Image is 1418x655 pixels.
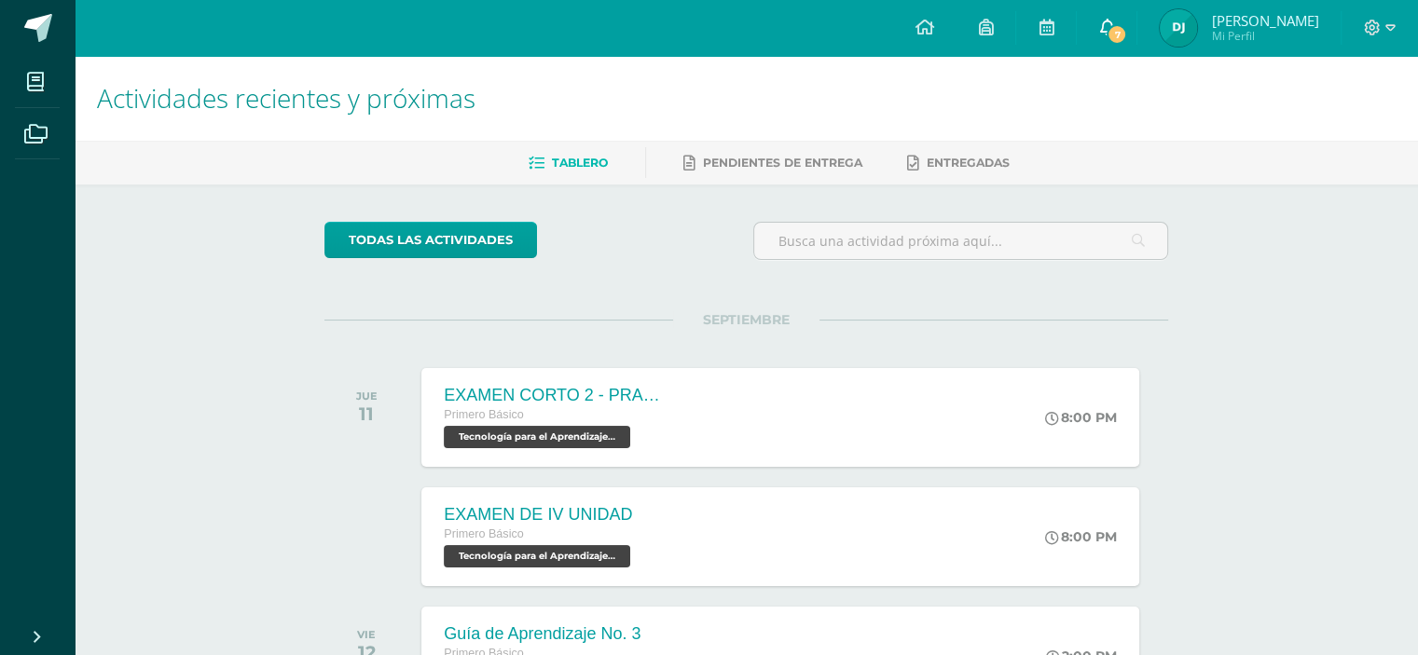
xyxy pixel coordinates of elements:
span: Primero Básico [444,408,523,421]
span: Pendientes de entrega [703,156,862,170]
input: Busca una actividad próxima aquí... [754,223,1167,259]
a: Tablero [529,148,608,178]
span: 7 [1107,24,1127,45]
span: Actividades recientes y próximas [97,80,475,116]
a: todas las Actividades [324,222,537,258]
a: Entregadas [907,148,1010,178]
img: b044e79a7f1fd466af47bccfdf929656.png [1160,9,1197,47]
span: SEPTIEMBRE [673,311,819,328]
div: VIE [357,628,376,641]
div: 11 [356,403,378,425]
a: Pendientes de entrega [683,148,862,178]
span: Entregadas [927,156,1010,170]
span: Mi Perfil [1211,28,1318,44]
span: Tecnología para el Aprendizaje y la Comunicación (Informática) 'A' [444,426,630,448]
span: Tecnología para el Aprendizaje y la Comunicación (Informática) 'A' [444,545,630,567]
span: Primero Básico [444,527,523,540]
div: 8:00 PM [1045,409,1117,426]
div: EXAMEN CORTO 2 - PRACTICO- [444,386,668,405]
span: [PERSON_NAME] [1211,11,1318,30]
div: 8:00 PM [1045,528,1117,545]
div: EXAMEN DE IV UNIDAD [444,505,635,525]
span: Tablero [552,156,608,170]
div: JUE [356,389,378,403]
div: Guía de Aprendizaje No. 3 [444,624,640,644]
